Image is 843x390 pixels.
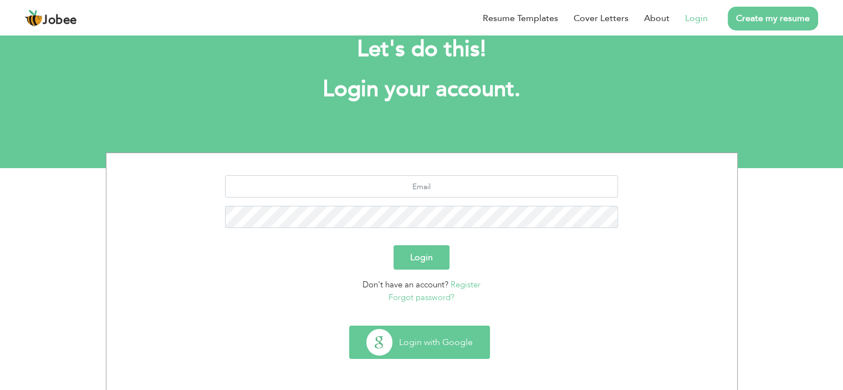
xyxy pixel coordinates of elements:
[451,279,481,290] a: Register
[389,292,454,303] a: Forgot password?
[362,279,448,290] span: Don't have an account?
[350,326,489,358] button: Login with Google
[122,35,721,64] h2: Let's do this!
[25,9,77,27] a: Jobee
[728,7,818,31] a: Create my resume
[685,12,708,25] a: Login
[574,12,629,25] a: Cover Letters
[225,175,618,197] input: Email
[483,12,558,25] a: Resume Templates
[43,14,77,27] span: Jobee
[644,12,670,25] a: About
[122,75,721,104] h1: Login your account.
[394,245,449,270] button: Login
[25,9,43,27] img: jobee.io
